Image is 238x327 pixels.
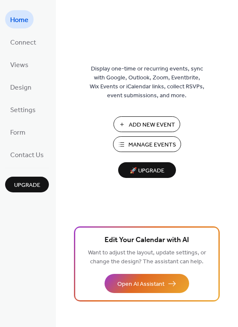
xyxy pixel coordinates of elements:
[10,149,44,162] span: Contact Us
[5,177,49,192] button: Upgrade
[118,162,176,178] button: 🚀 Upgrade
[5,78,37,96] a: Design
[128,141,176,149] span: Manage Events
[10,126,25,139] span: Form
[5,145,49,163] a: Contact Us
[113,116,180,132] button: Add New Event
[88,247,206,268] span: Want to adjust the layout, update settings, or change the design? The assistant can help.
[10,36,36,49] span: Connect
[10,81,31,94] span: Design
[5,33,41,51] a: Connect
[5,100,41,118] a: Settings
[123,165,171,177] span: 🚀 Upgrade
[129,121,175,130] span: Add New Event
[117,280,164,289] span: Open AI Assistant
[113,136,181,152] button: Manage Events
[14,181,40,190] span: Upgrade
[10,14,28,27] span: Home
[5,123,31,141] a: Form
[5,55,34,73] a: Views
[90,65,204,100] span: Display one-time or recurring events, sync with Google, Outlook, Zoom, Eventbrite, Wix Events or ...
[105,234,189,246] span: Edit Your Calendar with AI
[10,104,36,117] span: Settings
[5,10,34,28] a: Home
[105,274,189,293] button: Open AI Assistant
[10,59,28,72] span: Views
